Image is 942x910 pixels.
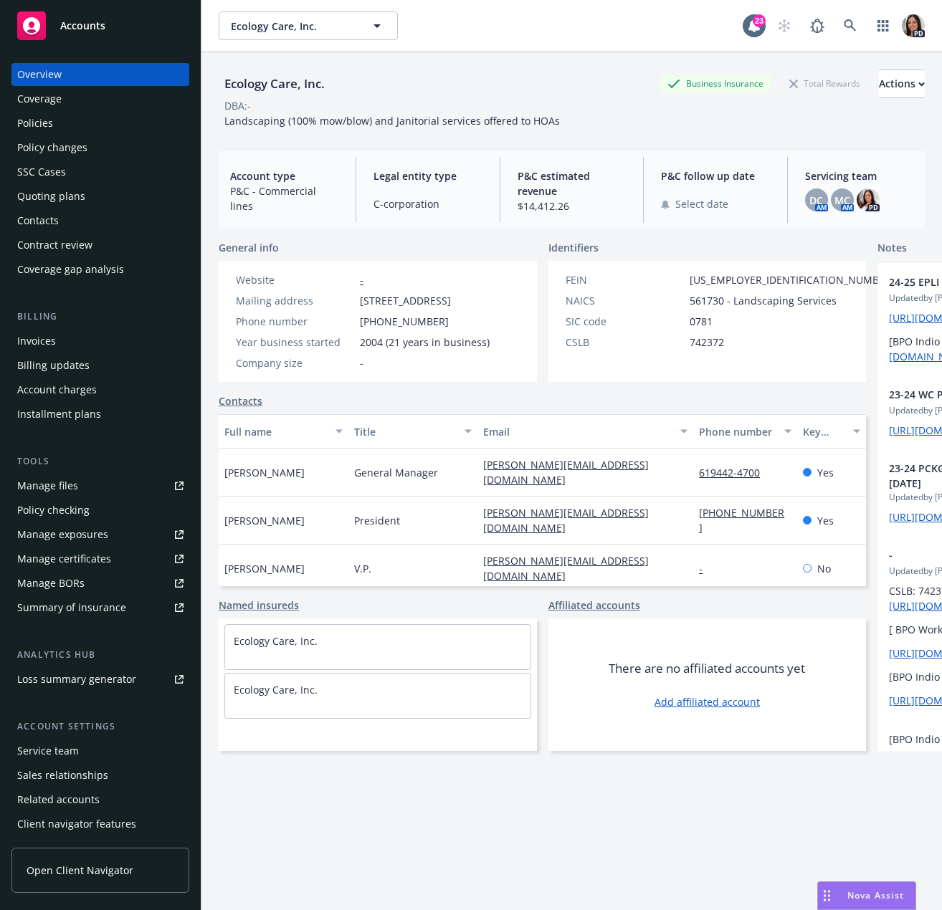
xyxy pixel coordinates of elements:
[483,554,649,583] a: [PERSON_NAME][EMAIL_ADDRESS][DOMAIN_NAME]
[879,70,925,97] div: Actions
[11,136,189,159] a: Policy changes
[11,499,189,522] a: Policy checking
[11,523,189,546] a: Manage exposures
[360,314,449,329] span: [PHONE_NUMBER]
[11,354,189,377] a: Billing updates
[17,523,108,546] div: Manage exposures
[11,668,189,691] a: Loss summary generator
[11,112,189,135] a: Policies
[566,335,684,350] div: CSLB
[17,63,62,86] div: Overview
[219,240,279,255] span: General info
[17,764,108,787] div: Sales relationships
[817,465,834,480] span: Yes
[354,424,457,439] div: Title
[236,355,354,370] div: Company size
[17,185,85,208] div: Quoting plans
[566,314,684,329] div: SIC code
[224,465,305,480] span: [PERSON_NAME]
[675,196,728,211] span: Select date
[805,168,913,183] span: Servicing team
[817,881,916,910] button: Nova Assist
[224,561,305,576] span: [PERSON_NAME]
[11,454,189,469] div: Tools
[17,234,92,257] div: Contract review
[902,14,925,37] img: photo
[660,75,771,92] div: Business Insurance
[360,335,490,350] span: 2004 (21 years in business)
[234,683,318,696] a: Ecology Care, Inc.
[11,474,189,497] a: Manage files
[224,98,251,113] div: DBA: -
[360,355,363,370] span: -
[797,414,866,449] button: Key contact
[11,310,189,324] div: Billing
[17,572,85,595] div: Manage BORs
[690,293,837,308] span: 561730 - Landscaping Services
[566,272,684,287] div: FEIN
[809,193,823,208] span: DC
[360,273,363,287] a: -
[782,75,867,92] div: Total Rewards
[224,513,305,528] span: [PERSON_NAME]
[699,424,775,439] div: Phone number
[234,634,318,648] a: Ecology Care, Inc.
[27,863,133,878] span: Open Client Navigator
[11,378,189,401] a: Account charges
[17,668,136,691] div: Loss summary generator
[548,598,640,613] a: Affiliated accounts
[483,458,649,487] a: [PERSON_NAME][EMAIL_ADDRESS][DOMAIN_NAME]
[11,185,189,208] a: Quoting plans
[834,193,850,208] span: MC
[847,889,904,901] span: Nova Assist
[17,547,111,570] div: Manage certificates
[11,330,189,353] a: Invoices
[857,188,880,211] img: photo
[354,465,438,480] span: General Manager
[483,424,672,439] div: Email
[17,474,78,497] div: Manage files
[11,87,189,110] a: Coverage
[483,506,649,535] a: [PERSON_NAME][EMAIL_ADDRESS][DOMAIN_NAME]
[224,114,560,128] span: Landscaping (100% mow/blow) and Janitorial services offered to HOAs
[17,788,100,811] div: Related accounts
[11,6,189,46] a: Accounts
[879,70,925,98] button: Actions
[11,648,189,662] div: Analytics hub
[661,168,769,183] span: P&C follow up date
[877,240,907,257] span: Notes
[518,168,626,198] span: P&C estimated revenue
[869,11,898,40] a: Switch app
[11,547,189,570] a: Manage certificates
[11,596,189,619] a: Summary of insurance
[655,694,760,709] a: Add affiliated account
[817,561,831,576] span: No
[836,11,865,40] a: Search
[17,87,62,110] div: Coverage
[477,414,693,449] button: Email
[699,506,784,535] a: [PHONE_NUMBER]
[699,562,714,575] a: -
[17,813,136,835] div: Client navigator features
[17,112,53,135] div: Policies
[17,596,126,619] div: Summary of insurance
[817,513,834,528] span: Yes
[60,20,105,32] span: Accounts
[548,240,599,255] span: Identifiers
[803,11,832,40] a: Report a Bug
[219,414,348,449] button: Full name
[360,293,451,308] span: [STREET_ADDRESS]
[690,314,713,329] span: 0781
[374,196,482,211] span: C-corporation
[348,414,478,449] button: Title
[230,183,338,214] span: P&C - Commercial lines
[230,168,338,183] span: Account type
[11,209,189,232] a: Contacts
[17,136,87,159] div: Policy changes
[518,198,626,214] span: $14,412.26
[236,293,354,308] div: Mailing address
[566,293,684,308] div: NAICS
[219,75,330,93] div: Ecology Care, Inc.
[354,561,371,576] span: V.P.
[219,598,299,613] a: Named insureds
